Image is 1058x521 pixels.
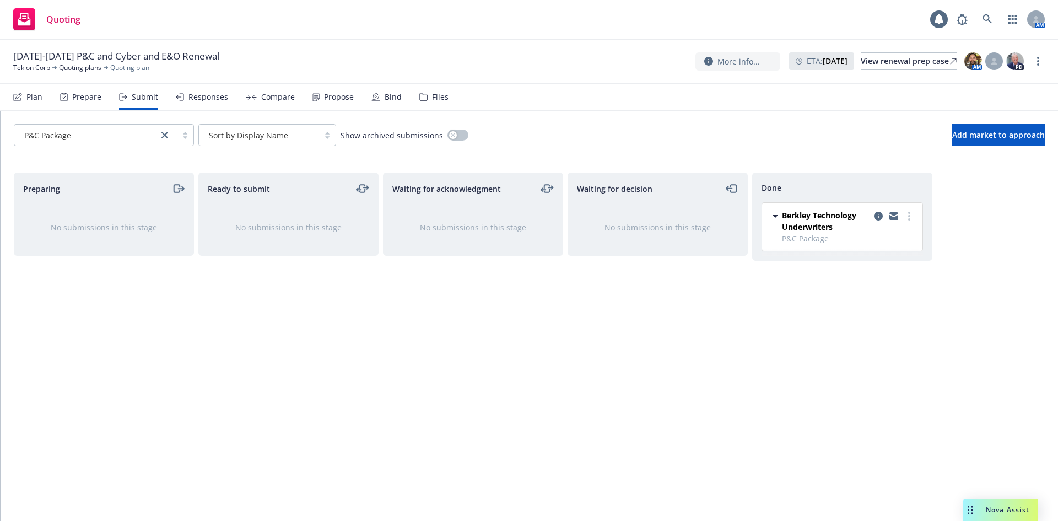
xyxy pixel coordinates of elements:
a: Tekion Corp [13,63,50,73]
div: No submissions in this stage [586,222,730,233]
a: Switch app [1002,8,1024,30]
span: Preparing [23,183,60,195]
span: Waiting for decision [577,183,652,195]
span: Ready to submit [208,183,270,195]
div: Submit [132,93,158,101]
span: Show archived submissions [341,130,443,141]
span: More info... [717,56,760,67]
div: No submissions in this stage [32,222,176,233]
span: Sort by Display Name [204,130,314,141]
a: Quoting [9,4,85,35]
span: Done [762,182,781,194]
div: Responses [188,93,228,101]
div: Propose [324,93,354,101]
a: Report a Bug [951,8,973,30]
div: Drag to move [963,499,977,521]
a: moveLeftRight [356,182,369,195]
div: Bind [385,93,402,101]
div: Files [432,93,449,101]
a: more [903,210,916,223]
span: [DATE]-[DATE] P&C and Cyber and E&O Renewal [13,50,219,63]
img: photo [964,52,982,70]
div: No submissions in this stage [217,222,360,233]
button: Nova Assist [963,499,1038,521]
span: Quoting plan [110,63,149,73]
span: Quoting [46,15,80,24]
button: Add market to approach [952,124,1045,146]
span: Sort by Display Name [209,130,288,141]
a: View renewal prep case [861,52,957,70]
div: Plan [26,93,42,101]
strong: [DATE] [823,56,848,66]
a: close [158,128,171,142]
a: Search [976,8,998,30]
a: moveLeft [725,182,738,195]
div: Prepare [72,93,101,101]
div: Compare [261,93,295,101]
span: Nova Assist [986,505,1029,514]
div: No submissions in this stage [401,222,545,233]
a: copy logging email [887,210,900,223]
a: Quoting plans [59,63,101,73]
span: Add market to approach [952,130,1045,140]
span: Waiting for acknowledgment [392,183,501,195]
img: photo [1006,52,1024,70]
span: P&C Package [20,130,153,141]
a: moveLeftRight [541,182,554,195]
a: more [1032,55,1045,68]
span: P&C Package [782,233,916,244]
div: View renewal prep case [861,53,957,69]
a: copy logging email [872,210,885,223]
button: More info... [695,52,780,71]
span: P&C Package [24,130,71,141]
span: Berkley Technology Underwriters [782,210,870,233]
a: moveRight [171,182,185,195]
span: ETA : [807,55,848,67]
